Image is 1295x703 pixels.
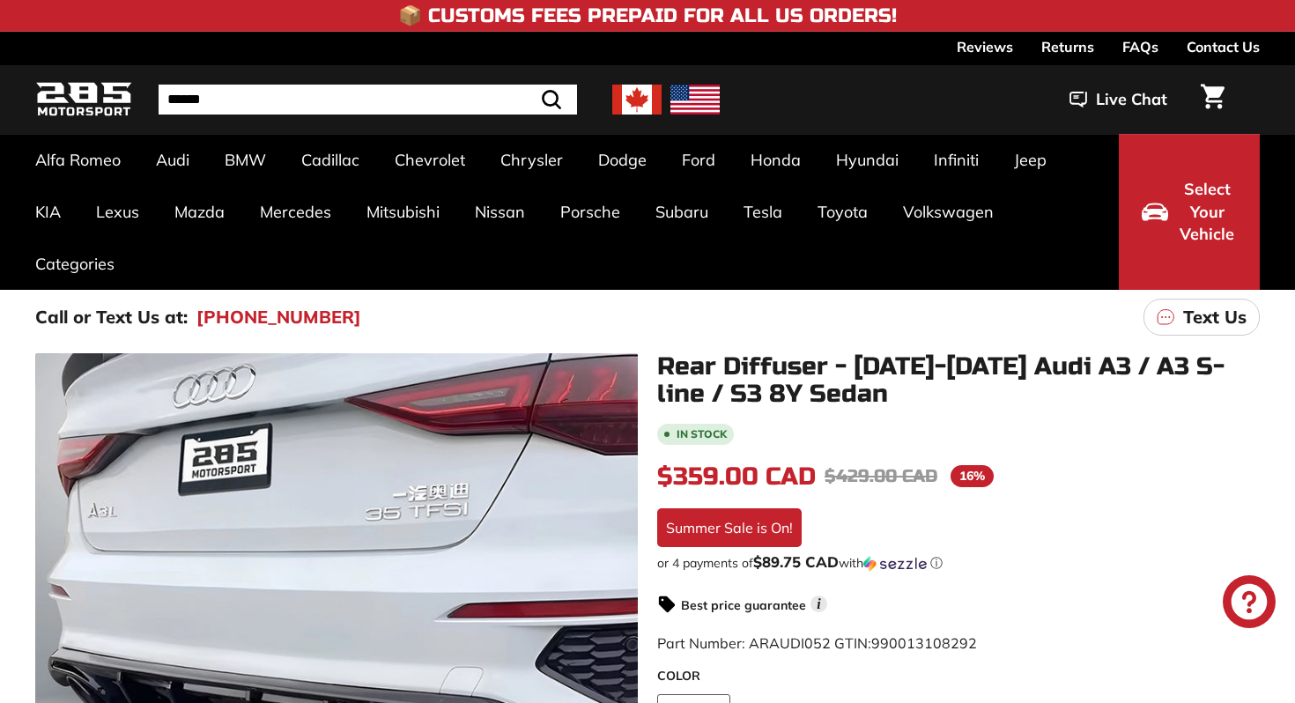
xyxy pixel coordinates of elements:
[733,134,818,186] a: Honda
[726,186,800,238] a: Tesla
[581,134,664,186] a: Dodge
[157,186,242,238] a: Mazda
[35,304,188,330] p: Call or Text Us at:
[885,186,1011,238] a: Volkswagen
[1041,32,1094,62] a: Returns
[78,186,157,238] a: Lexus
[1217,575,1281,633] inbox-online-store-chat: Shopify online store chat
[138,134,207,186] a: Audi
[159,85,577,115] input: Search
[207,134,284,186] a: BMW
[1122,32,1158,62] a: FAQs
[957,32,1013,62] a: Reviews
[35,79,132,121] img: Logo_285_Motorsport_areodynamics_components
[18,186,78,238] a: KIA
[1187,32,1260,62] a: Contact Us
[242,186,349,238] a: Mercedes
[657,508,802,547] div: Summer Sale is On!
[657,667,1260,685] label: COLOR
[753,552,839,571] span: $89.75 CAD
[951,465,994,487] span: 16%
[800,186,885,238] a: Toyota
[349,186,457,238] a: Mitsubishi
[657,462,816,492] span: $359.00 CAD
[871,634,977,652] span: 990013108292
[284,134,377,186] a: Cadillac
[543,186,638,238] a: Porsche
[677,429,727,440] b: In stock
[1143,299,1260,336] a: Text Us
[1190,70,1235,129] a: Cart
[1177,178,1237,246] span: Select Your Vehicle
[657,634,977,652] span: Part Number: ARAUDI052 GTIN:
[457,186,543,238] a: Nissan
[377,134,483,186] a: Chevrolet
[863,556,927,572] img: Sezzle
[916,134,996,186] a: Infiniti
[18,134,138,186] a: Alfa Romeo
[18,238,132,290] a: Categories
[483,134,581,186] a: Chrysler
[657,554,1260,572] div: or 4 payments of with
[657,353,1260,408] h1: Rear Diffuser - [DATE]-[DATE] Audi A3 / A3 S-line / S3 8Y Sedan
[1047,78,1190,122] button: Live Chat
[1183,304,1247,330] p: Text Us
[1096,88,1167,111] span: Live Chat
[638,186,726,238] a: Subaru
[1119,134,1260,290] button: Select Your Vehicle
[398,5,897,26] h4: 📦 Customs Fees Prepaid for All US Orders!
[664,134,733,186] a: Ford
[657,554,1260,572] div: or 4 payments of$89.75 CADwithSezzle Click to learn more about Sezzle
[825,465,937,487] span: $429.00 CAD
[996,134,1064,186] a: Jeep
[810,596,827,612] span: i
[818,134,916,186] a: Hyundai
[196,304,361,330] a: [PHONE_NUMBER]
[681,597,806,613] strong: Best price guarantee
